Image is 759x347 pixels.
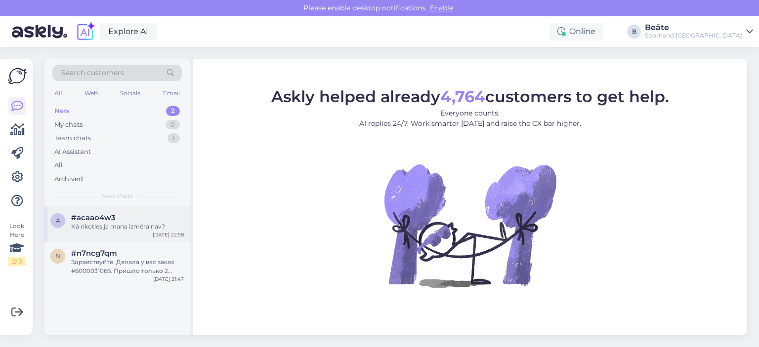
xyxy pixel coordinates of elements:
div: Look Here [8,222,26,266]
a: Explore AI [100,23,157,40]
div: 2 [166,106,180,116]
div: My chats [54,120,83,130]
div: Web [83,87,100,100]
div: All [52,87,64,100]
span: n [55,252,60,260]
div: 0 [166,120,180,130]
span: #n7ncg7qm [71,249,117,258]
p: Everyone counts. AI replies 24/7. Work smarter [DATE] and raise the CX bar higher. [271,108,669,128]
div: Kā rīkoties ja mana izmēra nav? [71,222,184,231]
div: New [54,106,70,116]
div: Здравствуйте. Делала у вас заказ #6000031066. Пришло только 2 вещи: ботинки [PERSON_NAME] и штаны... [71,258,184,275]
div: Beāte [645,24,742,32]
div: 1 [168,133,180,143]
div: B [627,25,641,39]
span: #acaao4w3 [71,213,116,222]
span: Askly helped already customers to get help. [271,86,669,106]
span: Enable [427,3,456,12]
a: BeāteSportland [GEOGRAPHIC_DATA] [645,24,753,39]
img: explore-ai [75,21,96,42]
div: [DATE] 21:47 [153,275,184,283]
div: 2 / 3 [8,257,26,266]
div: Archived [54,174,83,184]
div: Sportland [GEOGRAPHIC_DATA] [645,32,742,39]
span: New chats [101,192,133,200]
div: Socials [118,87,142,100]
span: Search customers [61,68,124,78]
div: [DATE] 22:58 [153,231,184,238]
b: 4,764 [440,86,485,106]
div: All [54,160,63,170]
span: a [56,217,60,224]
div: AI Assistant [54,147,91,157]
div: Team chats [54,133,91,143]
img: Askly Logo [8,67,27,85]
div: Online [549,23,603,40]
div: Email [161,87,182,100]
img: No Chat active [381,136,559,314]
